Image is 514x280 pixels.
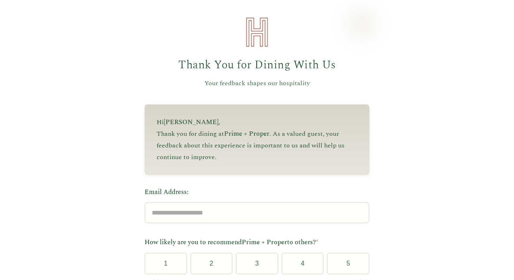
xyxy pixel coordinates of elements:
[157,116,357,128] p: Hi ,
[242,237,287,247] span: Prime + Proper
[164,117,218,127] span: [PERSON_NAME]
[327,253,369,274] button: 5
[241,16,273,48] img: Heirloom Hospitality Logo
[145,237,369,248] label: How likely are you to recommend to others?
[145,187,369,198] label: Email Address:
[145,78,369,89] p: Your feedback shapes our hospitality
[224,129,269,139] span: Prime + Proper
[145,253,187,274] button: 1
[281,253,324,274] button: 4
[190,253,233,274] button: 2
[236,253,278,274] button: 3
[157,128,357,163] p: Thank you for dining at . As a valued guest, your feedback about this experience is important to ...
[145,56,369,74] h1: Thank You for Dining With Us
